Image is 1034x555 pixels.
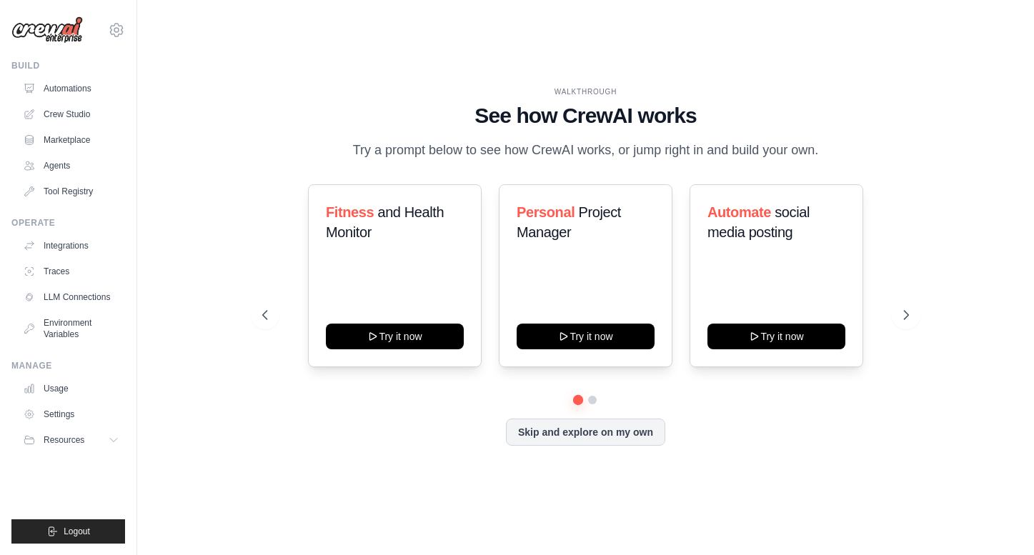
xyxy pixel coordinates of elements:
[326,204,374,220] span: Fitness
[11,360,125,371] div: Manage
[262,103,909,129] h1: See how CrewAI works
[17,154,125,177] a: Agents
[517,204,575,220] span: Personal
[262,86,909,97] div: WALKTHROUGH
[17,286,125,309] a: LLM Connections
[517,324,655,349] button: Try it now
[17,77,125,100] a: Automations
[17,103,125,126] a: Crew Studio
[44,434,84,446] span: Resources
[11,16,83,44] img: Logo
[17,403,125,426] a: Settings
[11,60,125,71] div: Build
[517,204,621,240] span: Project Manager
[707,204,810,240] span: social media posting
[17,429,125,451] button: Resources
[11,217,125,229] div: Operate
[326,324,464,349] button: Try it now
[963,486,1034,555] iframe: Chat Widget
[17,129,125,151] a: Marketplace
[17,234,125,257] a: Integrations
[64,526,90,537] span: Logout
[707,324,845,349] button: Try it now
[11,519,125,544] button: Logout
[506,419,665,446] button: Skip and explore on my own
[17,180,125,203] a: Tool Registry
[17,377,125,400] a: Usage
[707,204,771,220] span: Automate
[345,140,825,161] p: Try a prompt below to see how CrewAI works, or jump right in and build your own.
[17,311,125,346] a: Environment Variables
[17,260,125,283] a: Traces
[326,204,444,240] span: and Health Monitor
